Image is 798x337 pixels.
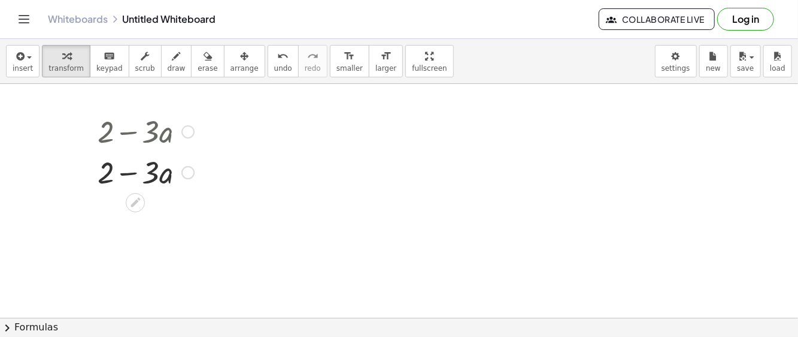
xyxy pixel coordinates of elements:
[90,45,129,77] button: keyboardkeypad
[307,49,318,64] i: redo
[48,13,108,25] a: Whiteboards
[655,45,697,77] button: settings
[198,64,217,73] span: erase
[336,64,363,73] span: smaller
[730,45,761,77] button: save
[230,64,259,73] span: arrange
[191,45,224,77] button: erase
[161,45,192,77] button: draw
[96,64,123,73] span: keypad
[330,45,369,77] button: format_sizesmaller
[14,10,34,29] button: Toggle navigation
[369,45,403,77] button: format_sizelarger
[344,49,355,64] i: format_size
[48,64,84,73] span: transform
[268,45,299,77] button: undoundo
[13,64,33,73] span: insert
[274,64,292,73] span: undo
[706,64,721,73] span: new
[375,64,396,73] span: larger
[770,64,785,73] span: load
[126,193,145,212] div: Edit math
[662,64,690,73] span: settings
[6,45,40,77] button: insert
[412,64,447,73] span: fullscreen
[737,64,754,73] span: save
[168,64,186,73] span: draw
[298,45,327,77] button: redoredo
[609,14,705,25] span: Collaborate Live
[763,45,792,77] button: load
[699,45,728,77] button: new
[42,45,90,77] button: transform
[277,49,289,64] i: undo
[599,8,715,30] button: Collaborate Live
[129,45,162,77] button: scrub
[380,49,392,64] i: format_size
[135,64,155,73] span: scrub
[104,49,115,64] i: keyboard
[224,45,265,77] button: arrange
[717,8,774,31] button: Log in
[305,64,321,73] span: redo
[405,45,453,77] button: fullscreen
